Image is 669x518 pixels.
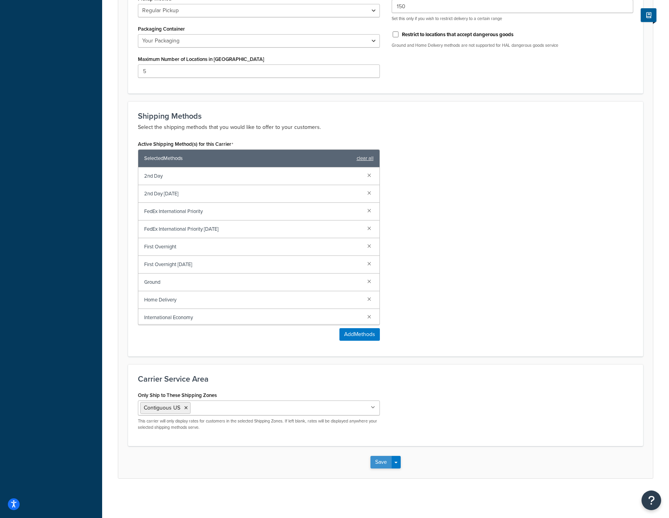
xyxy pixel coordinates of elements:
[392,42,634,48] p: Ground and Home Delivery methods are not supported for HAL dangerous goods service
[138,392,217,398] label: Only Ship to These Shipping Zones
[339,328,380,341] button: AddMethods
[144,294,361,305] span: Home Delivery
[641,8,656,22] button: Show Help Docs
[642,490,661,510] button: Open Resource Center
[144,259,361,270] span: First Overnight [DATE]
[402,31,513,38] label: Restrict to locations that accept dangerous goods
[144,153,353,164] span: Selected Methods
[138,123,633,132] p: Select the shipping methods that you would like to offer to your customers.
[370,456,392,468] button: Save
[392,16,634,22] p: Set this only if you wish to restrict delivery to a certain range
[144,404,180,412] span: Contiguous US
[138,112,633,120] h3: Shipping Methods
[144,241,361,252] span: First Overnight
[138,418,380,430] p: This carrier will only display rates for customers in the selected Shipping Zones. If left blank,...
[144,224,361,235] span: FedEx International Priority [DATE]
[144,171,361,182] span: 2nd Day
[138,26,185,32] label: Packaging Container
[144,312,361,323] span: International Economy
[357,153,374,164] a: clear all
[144,206,361,217] span: FedEx International Priority
[138,141,233,147] label: Active Shipping Method(s) for this Carrier
[138,375,633,383] h3: Carrier Service Area
[138,56,264,62] label: Maximum Number of Locations in [GEOGRAPHIC_DATA]
[144,277,361,288] span: Ground
[144,188,361,199] span: 2nd Day [DATE]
